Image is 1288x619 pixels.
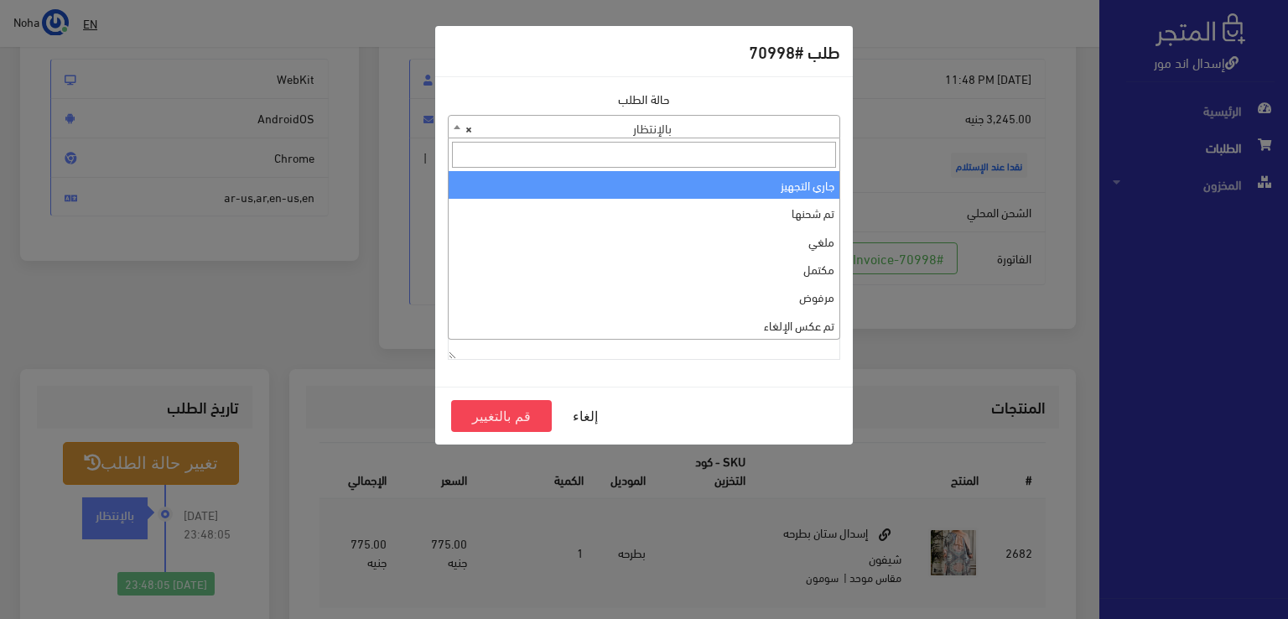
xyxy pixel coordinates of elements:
[552,400,619,432] button: إلغاء
[749,39,840,64] h5: طلب #70998
[449,116,839,139] span: بالإنتظار
[449,227,839,255] li: ملغي
[449,171,839,199] li: جاري التجهيز
[449,311,839,339] li: تم عكس الإلغاء
[449,255,839,283] li: مكتمل
[448,115,840,138] span: بالإنتظار
[618,90,670,108] label: حالة الطلب
[449,283,839,310] li: مرفوض
[465,116,472,139] span: ×
[20,504,84,568] iframe: Drift Widget Chat Controller
[449,199,839,226] li: تم شحنها
[451,400,552,432] button: قم بالتغيير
